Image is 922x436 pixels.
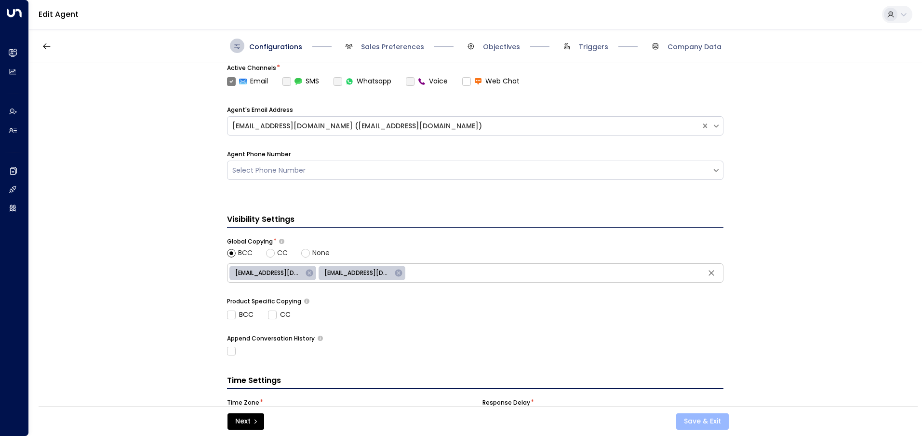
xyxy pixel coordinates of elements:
[232,165,707,176] div: Select Phone Number
[227,375,723,389] h3: Time Settings
[227,76,268,86] label: Email
[227,398,259,407] label: Time Zone
[406,76,448,86] label: Voice
[229,266,316,280] div: [EMAIL_ADDRESS][DOMAIN_NAME]
[249,42,302,52] span: Configurations
[676,413,729,430] button: Save & Exit
[227,64,276,72] label: Active Channels
[361,42,424,52] span: Sales Preferences
[482,398,530,407] label: Response Delay
[268,310,291,320] label: CC
[406,76,448,86] div: To activate this channel, please go to the Integrations page
[277,248,288,258] span: CC
[227,297,301,306] label: Product Specific Copying
[227,310,254,320] label: BCC
[238,248,253,258] span: BCC
[319,266,405,280] div: [EMAIL_ADDRESS][DOMAIN_NAME]
[229,269,308,277] span: [EMAIL_ADDRESS][DOMAIN_NAME]
[312,248,330,258] span: None
[227,334,315,343] label: Append Conversation History
[279,238,284,245] button: Choose whether the agent should include specific emails in the CC or BCC line of all outgoing ema...
[318,336,323,341] button: Only use if needed, as email clients normally append the conversation history to outgoing emails....
[483,42,520,52] span: Objectives
[282,76,319,86] div: To activate this channel, please go to the Integrations page
[334,76,391,86] div: To activate this channel, please go to the Integrations page
[227,413,264,430] button: Next
[227,214,723,228] h3: Visibility Settings
[227,237,273,246] label: Global Copying
[334,76,391,86] label: Whatsapp
[227,150,291,159] label: Agent Phone Number
[704,266,719,280] button: Clear
[227,106,293,114] label: Agent's Email Address
[232,121,696,131] div: [EMAIL_ADDRESS][DOMAIN_NAME] ([EMAIL_ADDRESS][DOMAIN_NAME])
[579,42,608,52] span: Triggers
[282,76,319,86] label: SMS
[304,299,309,304] button: Determine if there should be product-specific CC or BCC rules for all of the agent’s emails. Sele...
[668,42,722,52] span: Company Data
[462,76,520,86] label: Web Chat
[39,9,79,20] a: Edit Agent
[319,269,397,277] span: [EMAIL_ADDRESS][DOMAIN_NAME]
